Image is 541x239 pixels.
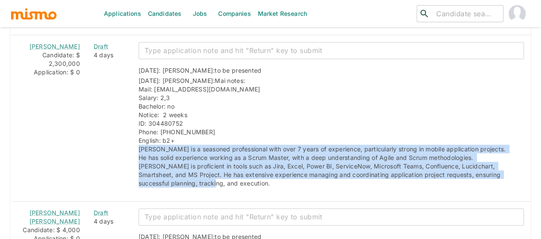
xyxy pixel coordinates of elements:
[508,5,526,22] img: Maia Reyes
[139,66,261,76] div: [DATE]: [PERSON_NAME]:
[94,50,125,59] div: 4 days
[94,217,125,225] div: 4 days
[18,68,80,76] div: Application: $ 0
[94,208,125,217] a: Draft
[94,42,125,50] a: Draft
[18,50,80,68] div: Candidate: $ 2,300,000
[139,77,508,186] span: Mai notes: Mail: [EMAIL_ADDRESS][DOMAIN_NAME] Salary: 2,3 Bachelor: no Notice: 2 weeks ID: 304480...
[30,209,80,224] a: [PERSON_NAME] [PERSON_NAME]
[139,76,514,187] div: [DATE]: [PERSON_NAME]:
[433,8,500,20] input: Candidate search
[30,42,80,50] a: [PERSON_NAME]
[10,7,57,20] img: logo
[215,66,261,74] span: to be presented
[18,225,80,234] div: Candidate: $ 4,000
